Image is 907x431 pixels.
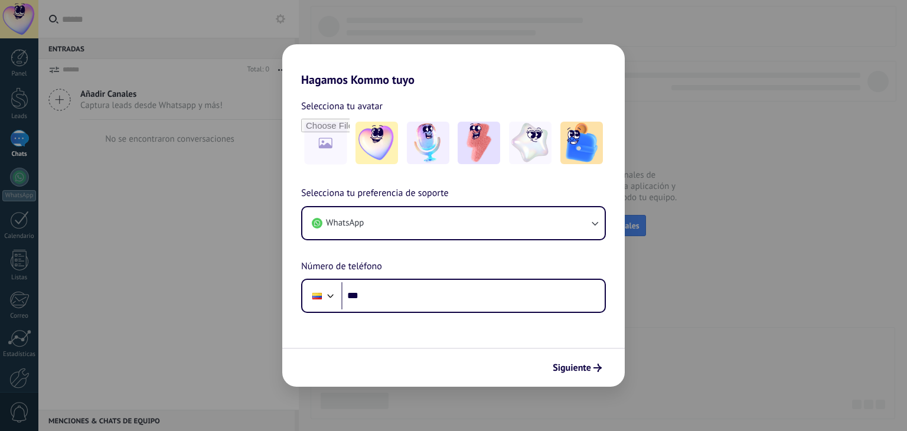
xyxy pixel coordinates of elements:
[301,99,383,114] span: Selecciona tu avatar
[306,283,328,308] div: Colombia: + 57
[301,259,382,275] span: Número de teléfono
[553,364,591,372] span: Siguiente
[458,122,500,164] img: -3.jpeg
[302,207,605,239] button: WhatsApp
[326,217,364,229] span: WhatsApp
[509,122,552,164] img: -4.jpeg
[282,44,625,87] h2: Hagamos Kommo tuyo
[407,122,449,164] img: -2.jpeg
[560,122,603,164] img: -5.jpeg
[547,358,607,378] button: Siguiente
[301,186,449,201] span: Selecciona tu preferencia de soporte
[355,122,398,164] img: -1.jpeg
